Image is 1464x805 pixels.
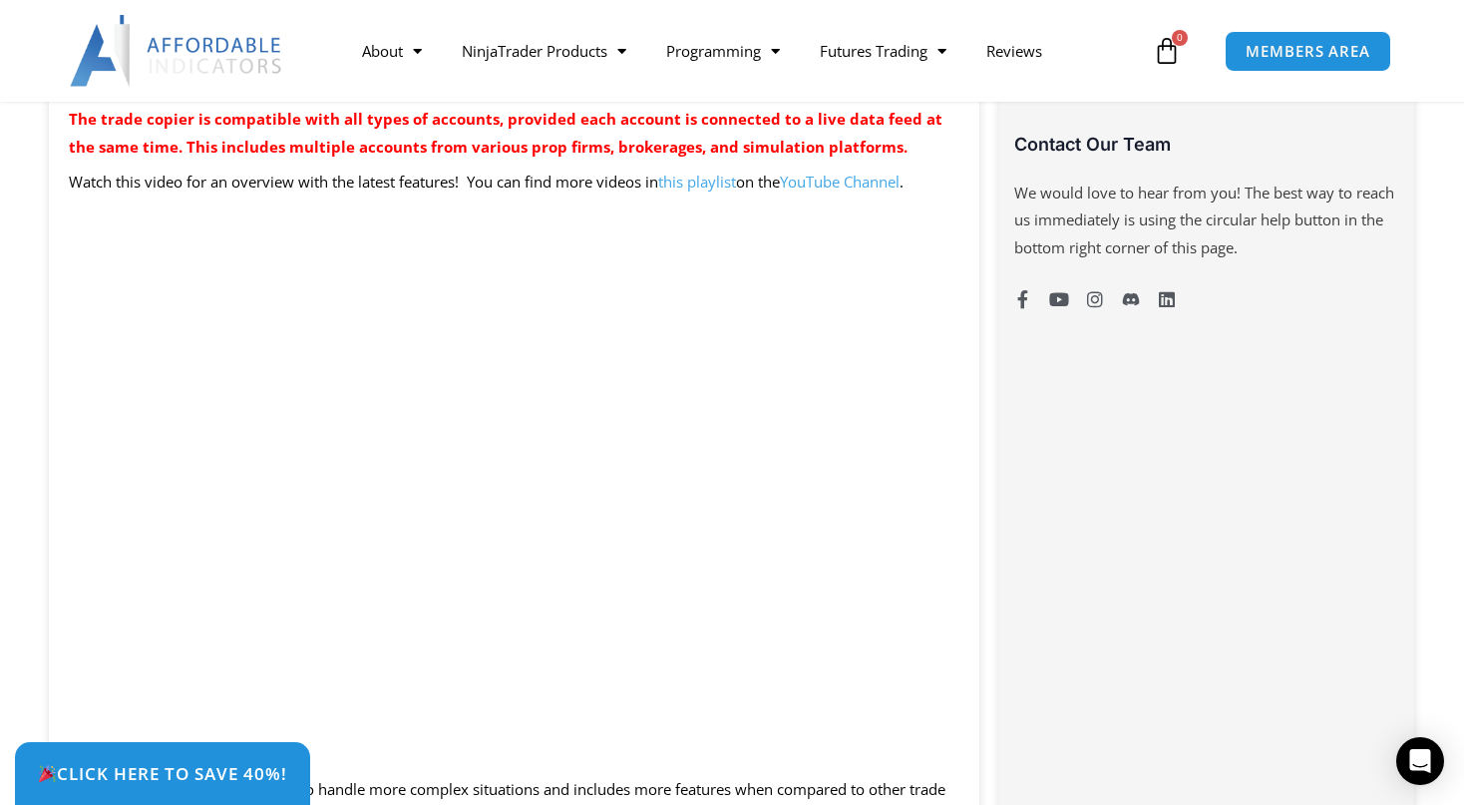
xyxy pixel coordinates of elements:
img: LogoAI | Affordable Indicators – NinjaTrader [70,15,284,87]
div: Open Intercom Messenger [1396,737,1444,785]
p: We would love to hear from you! The best way to reach us immediately is using the circular help b... [1014,180,1399,263]
iframe: My NinjaTrader Trade Copier | Summary & Latest Updates [69,239,959,740]
a: About [342,28,442,74]
span: MEMBERS AREA [1246,44,1370,59]
a: NinjaTrader Products [442,28,646,74]
h3: Contact Our Team [1014,133,1399,156]
span: Click Here to save 40%! [38,765,287,782]
a: Reviews [966,28,1062,74]
a: this playlist [658,172,736,192]
span: 0 [1172,30,1188,46]
span: The trade copier is compatible with all types of accounts, provided each account is connected to ... [69,109,942,157]
nav: Menu [342,28,1148,74]
p: Watch this video for an overview with the latest features! You can find more videos in on the . [69,169,959,197]
a: Futures Trading [800,28,966,74]
a: 🎉Click Here to save 40%! [15,742,310,805]
a: YouTube Channel [780,172,900,192]
a: MEMBERS AREA [1225,31,1391,72]
img: 🎉 [39,765,56,782]
a: 0 [1123,22,1211,80]
a: Programming [646,28,800,74]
